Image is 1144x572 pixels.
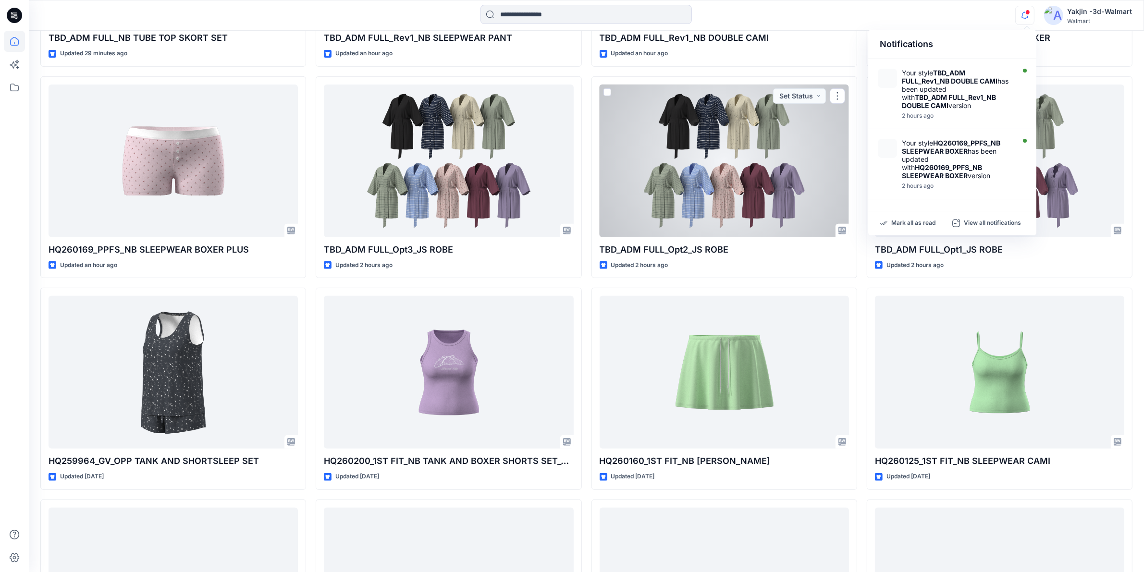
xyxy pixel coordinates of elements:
[868,30,1036,59] div: Notifications
[60,472,104,482] p: Updated [DATE]
[324,296,573,449] a: HQ260200_1ST FIT_NB TANK AND BOXER SHORTS SET_TANK ONLY
[324,243,573,256] p: TBD_ADM FULL_Opt3_JS ROBE
[902,112,1012,119] div: Tuesday, October 14, 2025 06:30
[600,243,849,256] p: TBD_ADM FULL_Opt2_JS ROBE
[886,472,930,482] p: Updated [DATE]
[875,296,1124,449] a: HQ260125_1ST FIT_NB SLEEPWEAR CAMI
[878,139,897,158] img: HQ260169_PPFS_NB SLEEPWEAR BOXER
[324,454,573,468] p: HQ260200_1ST FIT_NB TANK AND BOXER SHORTS SET_TANK ONLY
[1067,17,1132,24] div: Walmart
[335,472,379,482] p: Updated [DATE]
[49,31,298,45] p: TBD_ADM FULL_NB TUBE TOP SKORT SET
[49,296,298,449] a: HQ259964_GV_OPP TANK AND SHORTSLEEP SET
[600,31,849,45] p: TBD_ADM FULL_Rev1_NB DOUBLE CAMI
[611,49,668,59] p: Updated an hour ago
[335,49,393,59] p: Updated an hour ago
[611,260,668,270] p: Updated 2 hours ago
[611,472,655,482] p: Updated [DATE]
[49,243,298,256] p: HQ260169_PPFS_NB SLEEPWEAR BOXER PLUS
[902,139,1012,180] div: Your style has been updated with version
[902,69,997,85] strong: TBD_ADM FULL_Rev1_NB DOUBLE CAMI
[600,296,849,449] a: HQ260160_1ST FIT_NB TERRY SKORT
[875,243,1124,256] p: TBD_ADM FULL_Opt1_JS ROBE
[49,454,298,468] p: HQ259964_GV_OPP TANK AND SHORTSLEEP SET
[878,69,897,88] img: TBD_ADM FULL_Rev1_NB DOUBLE CAMI
[886,260,944,270] p: Updated 2 hours ago
[335,260,393,270] p: Updated 2 hours ago
[891,219,935,228] p: Mark all as read
[324,85,573,237] a: TBD_ADM FULL_Opt3_JS ROBE
[1067,6,1132,17] div: Yakjin -3d-Walmart
[964,219,1021,228] p: View all notifications
[324,31,573,45] p: TBD_ADM FULL_Rev1_NB SLEEPWEAR PANT
[902,69,1012,110] div: Your style has been updated with version
[902,183,1012,189] div: Tuesday, October 14, 2025 06:07
[875,454,1124,468] p: HQ260125_1ST FIT_NB SLEEPWEAR CAMI
[902,163,982,180] strong: HQ260169_PPFS_NB SLEEPWEAR BOXER
[60,260,117,270] p: Updated an hour ago
[60,49,127,59] p: Updated 29 minutes ago
[902,93,996,110] strong: TBD_ADM FULL_Rev1_NB DOUBLE CAMI
[1044,6,1063,25] img: avatar
[600,85,849,237] a: TBD_ADM FULL_Opt2_JS ROBE
[902,139,1000,155] strong: HQ260169_PPFS_NB SLEEPWEAR BOXER
[49,85,298,237] a: HQ260169_PPFS_NB SLEEPWEAR BOXER PLUS
[600,454,849,468] p: HQ260160_1ST FIT_NB [PERSON_NAME]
